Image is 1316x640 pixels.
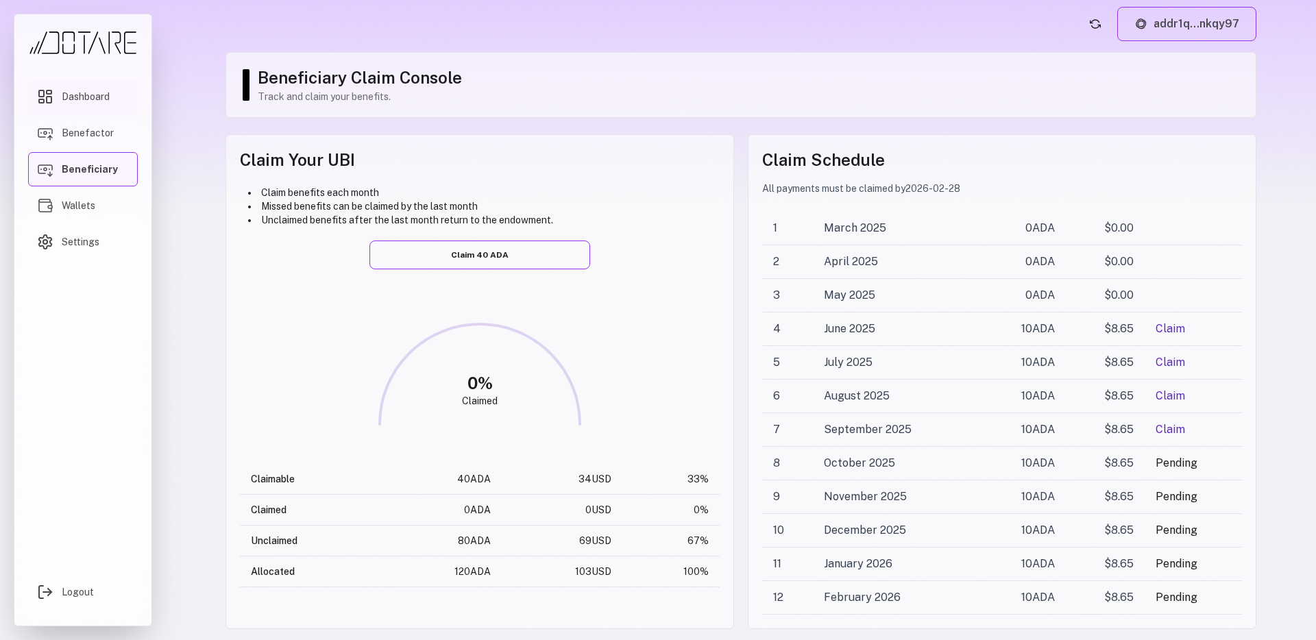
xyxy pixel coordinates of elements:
td: November 2025 [813,480,981,514]
li: Missed benefits can be claimed by the last month [248,199,720,213]
td: 6 [762,380,813,413]
td: 10 ADA [981,380,1066,413]
td: 8 [762,447,813,480]
h1: Beneficiary Claim Console [258,66,1242,88]
td: 1 [762,212,813,245]
td: $ 8.65 [1066,514,1145,547]
button: addr1q...nkqy97 [1117,7,1256,41]
img: Benefactor [37,125,53,141]
li: Unclaimed benefits after the last month return to the endowment. [248,213,720,227]
td: 4 [762,312,813,346]
button: Claim 40 ADA [369,241,590,269]
img: Wallets [37,197,53,214]
td: 9 [762,480,813,514]
span: Settings [62,235,99,249]
div: 0 % [467,372,493,394]
td: 3 [762,279,813,312]
img: Dotare Logo [28,31,138,55]
img: Lace logo [1134,17,1148,31]
td: $ 8.65 [1066,312,1145,346]
td: 10 ADA [981,312,1066,346]
td: 12 [762,581,813,615]
li: Claim benefits each month [248,186,720,199]
td: October 2025 [813,447,981,480]
td: Claimed [240,495,381,526]
td: 103 USD [502,556,622,587]
td: 10 ADA [981,480,1066,514]
td: April 2025 [813,245,981,279]
td: 100 % [622,556,720,587]
td: $ 8.65 [1066,380,1145,413]
td: 120 ADA [381,556,502,587]
span: Pending [1156,591,1197,604]
span: Logout [62,585,94,599]
td: 0 ADA [381,495,502,526]
button: Claim [1156,321,1185,337]
td: 10 ADA [981,346,1066,380]
td: $ 8.65 [1066,413,1145,447]
td: 10 ADA [981,547,1066,581]
td: 10 ADA [981,514,1066,547]
td: Unclaimed [240,526,381,556]
td: $ 8.65 [1066,447,1145,480]
td: $ 8.65 [1066,480,1145,514]
td: December 2025 [813,514,981,547]
td: 10 [762,514,813,547]
h1: Claim Your UBI [240,149,720,171]
td: 40 ADA [381,464,502,495]
td: August 2025 [813,380,981,413]
td: Allocated [240,556,381,587]
td: 34 USD [502,464,622,495]
td: $ 8.65 [1066,581,1145,615]
td: May 2025 [813,279,981,312]
span: Beneficiary [62,162,118,176]
td: 2 [762,245,813,279]
td: 7 [762,413,813,447]
button: Claim [1156,421,1185,438]
td: 80 ADA [381,526,502,556]
span: Pending [1156,456,1197,469]
span: Pending [1156,557,1197,570]
td: 10 ADA [981,581,1066,615]
td: 69 USD [502,526,622,556]
td: $ 8.65 [1066,547,1145,581]
p: All payments must be claimed by 2026 -02-28 [762,182,1242,195]
td: 0 USD [502,495,622,526]
td: 11 [762,547,813,581]
h2: Claim Schedule [762,149,1242,171]
td: 10 ADA [981,447,1066,480]
td: $ 8.65 [1066,346,1145,380]
img: Beneficiary [37,161,53,177]
td: January 2026 [813,547,981,581]
button: Claim [1156,388,1185,404]
td: June 2025 [813,312,981,346]
td: $ 0.00 [1066,212,1145,245]
td: $ 0.00 [1066,245,1145,279]
td: Claimable [240,464,381,495]
td: 0 ADA [981,212,1066,245]
span: Wallets [62,199,95,212]
td: September 2025 [813,413,981,447]
span: Dashboard [62,90,110,103]
td: February 2026 [813,581,981,615]
button: Claim [1156,354,1185,371]
td: 5 [762,346,813,380]
p: Track and claim your benefits. [258,90,1242,103]
td: July 2025 [813,346,981,380]
td: 67 % [622,526,720,556]
td: March 2025 [813,212,981,245]
td: 0 ADA [981,245,1066,279]
div: Claimed [462,394,498,408]
td: 0 % [622,495,720,526]
td: 0 ADA [981,279,1066,312]
td: $ 0.00 [1066,279,1145,312]
td: 33 % [622,464,720,495]
span: Benefactor [62,126,114,140]
span: Pending [1156,524,1197,537]
span: Pending [1156,490,1197,503]
td: 10 ADA [981,413,1066,447]
button: Refresh account status [1084,13,1106,35]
